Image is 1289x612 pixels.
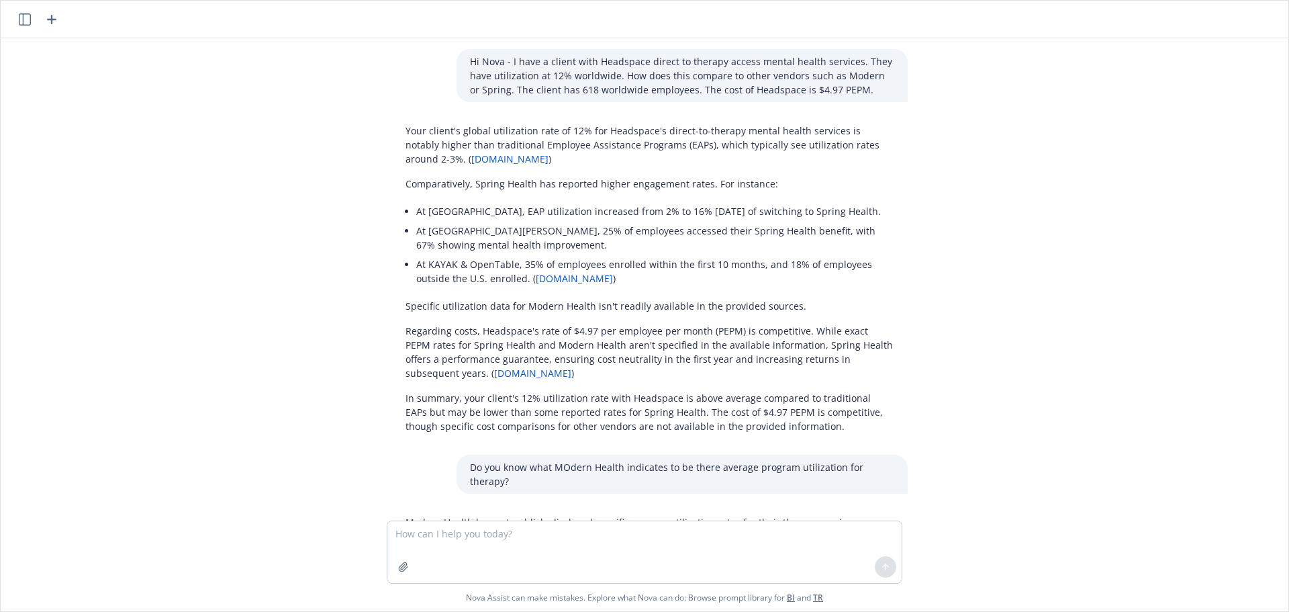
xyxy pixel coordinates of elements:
p: Do you know what MOdern Health indicates to be there average program utilization for therapy? [470,460,894,488]
p: At [GEOGRAPHIC_DATA], EAP utilization increased from 2% to 16% [DATE] of switching to Spring Health. [416,204,894,218]
a: [DOMAIN_NAME] [494,367,571,380]
p: Your client's global utilization rate of 12% for Headspace's direct-to-therapy mental health serv... [405,124,894,166]
p: Specific utilization data for Modern Health isn't readily available in the provided sources. [405,299,894,313]
a: BI [787,592,795,603]
a: TR [813,592,823,603]
p: Comparatively, Spring Health has reported higher engagement rates. For instance: [405,177,894,191]
a: [DOMAIN_NAME] [471,152,548,165]
a: [DOMAIN_NAME] [536,272,613,285]
p: Modern Health has not publicly disclosed specific average utilization rates for their therapy ser... [405,515,894,586]
p: In summary, your client's 12% utilization rate with Headspace is above average compared to tradit... [405,391,894,433]
p: Hi Nova - I have a client with Headspace direct to therapy access mental health services. They ha... [470,54,894,97]
p: At [GEOGRAPHIC_DATA][PERSON_NAME], 25% of employees accessed their Spring Health benefit, with 67... [416,224,894,252]
span: Nova Assist can make mistakes. Explore what Nova can do: Browse prompt library for and [466,584,823,611]
p: Regarding costs, Headspace's rate of $4.97 per employee per month (PEPM) is competitive. While ex... [405,324,894,380]
p: At KAYAK & OpenTable, 35% of employees enrolled within the first 10 months, and 18% of employees ... [416,257,894,286]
